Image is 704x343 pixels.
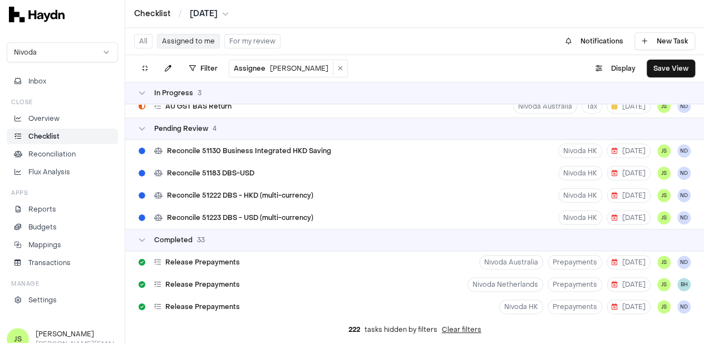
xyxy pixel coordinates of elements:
button: [DATE] [190,8,229,19]
button: [DATE] [607,300,651,314]
a: Transactions [7,255,118,271]
p: Flux Analysis [28,167,70,177]
button: All [134,34,152,48]
button: ND [677,256,691,269]
p: Overview [28,114,60,124]
span: 3 [198,89,201,97]
span: [DATE] [190,8,218,19]
button: Prepayments [548,255,602,269]
a: Budgets [7,219,118,235]
span: [DATE] [612,146,646,155]
a: Flux Analysis [7,164,118,180]
button: JS [657,144,671,158]
span: In Progress [154,89,193,97]
button: Nivoda Australia [513,99,577,114]
h3: Close [11,98,33,106]
button: ND [677,211,691,224]
button: [DATE] [607,188,651,203]
button: JS [657,189,671,202]
a: Checklist [7,129,118,144]
button: ND [677,166,691,180]
button: JS [657,211,671,224]
button: Nivoda HK [558,210,602,225]
button: For my review [224,34,280,48]
button: JS [657,100,671,113]
span: JS [657,278,671,291]
button: [DATE] [607,99,651,114]
button: ND [677,300,691,313]
button: [DATE] [607,255,651,269]
a: Mappings [7,237,118,253]
button: [DATE] [607,166,651,180]
span: 222 [348,325,360,334]
p: Checklist [28,131,60,141]
h3: Apps [11,189,28,197]
nav: breadcrumb [134,8,229,19]
span: [DATE] [612,213,646,222]
button: BH [677,278,691,291]
button: Nivoda Australia [479,255,543,269]
button: Display [589,60,642,77]
button: Save View [647,60,695,77]
h3: Manage [11,280,39,288]
span: Release Prepayments [165,258,240,267]
p: Settings [28,295,57,305]
span: AU GST BAS Return [165,102,232,111]
button: [DATE] [607,210,651,225]
span: 33 [197,236,205,244]
button: Prepayments [548,300,602,314]
p: Mappings [28,240,61,250]
span: Reconcile 51183 DBS-USD [167,169,254,178]
button: ND [677,100,691,113]
span: [DATE] [612,302,646,311]
a: Reports [7,202,118,217]
button: Assigned to me [157,34,220,48]
button: ND [677,144,691,158]
span: JS [657,300,671,313]
button: Tax [582,99,602,114]
button: JS [657,256,671,269]
img: svg+xml,%3c [9,7,65,22]
button: Notifications [559,32,630,50]
span: ND [677,189,691,202]
span: [DATE] [612,258,646,267]
a: Settings [7,292,118,308]
span: Reconcile 51223 DBS - USD (multi-currency) [167,213,313,222]
span: Pending Review [154,124,208,133]
span: Inbox [28,76,46,86]
span: Assignee [234,64,265,73]
span: Release Prepayments [165,280,240,289]
a: Overview [7,111,118,126]
span: [DATE] [612,169,646,178]
button: New Task [634,32,695,50]
div: tasks hidden by filters [125,316,704,343]
button: Prepayments [548,277,602,292]
span: 4 [213,124,216,133]
p: Reports [28,204,56,214]
span: / [176,8,184,19]
span: [DATE] [612,191,646,200]
span: Reconcile 51130 Business Integrated HKD Saving [167,146,331,155]
button: [DATE] [607,277,651,292]
button: Nivoda Netherlands [467,277,543,292]
button: Nivoda HK [558,188,602,203]
span: Reconcile 51222 DBS - HKD (multi-currency) [167,191,313,200]
p: Transactions [28,258,71,268]
p: Budgets [28,222,57,232]
button: Nivoda HK [558,144,602,158]
button: Nivoda HK [499,300,543,314]
h3: [PERSON_NAME] [36,329,118,339]
button: Assignee[PERSON_NAME] [229,62,333,75]
span: [DATE] [612,102,646,111]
